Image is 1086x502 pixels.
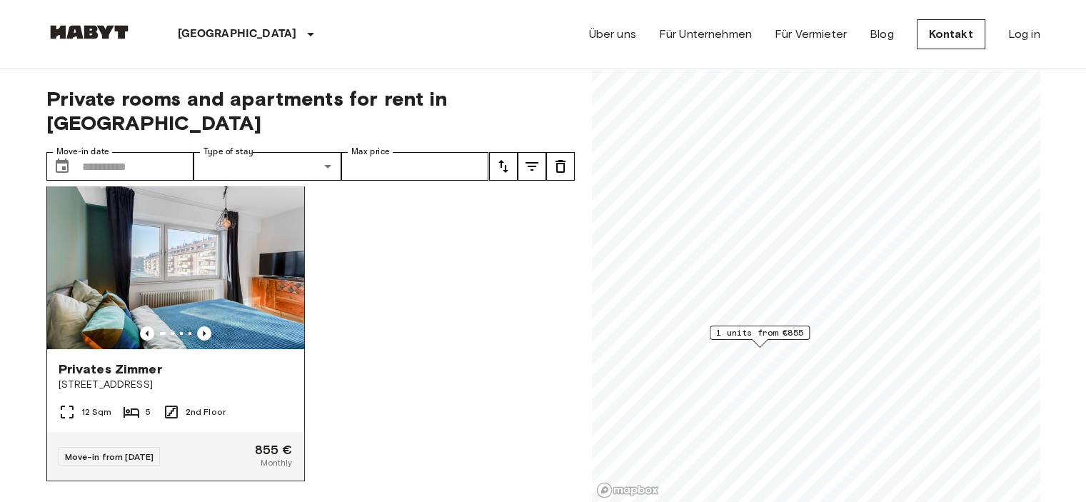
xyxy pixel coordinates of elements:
[197,326,211,341] button: Previous image
[56,146,109,158] label: Move-in date
[186,406,226,418] span: 2nd Floor
[589,26,636,43] a: Über uns
[203,146,253,158] label: Type of stay
[46,177,305,481] a: Marketing picture of unit DE-07-006-001-05HFPrevious imagePrevious imagePrivates Zimmer[STREET_AD...
[255,443,293,456] span: 855 €
[47,178,304,349] img: Marketing picture of unit DE-07-006-001-05HF
[59,361,162,378] span: Privates Zimmer
[46,86,575,135] span: Private rooms and apartments for rent in [GEOGRAPHIC_DATA]
[716,326,803,339] span: 1 units from €855
[140,326,154,341] button: Previous image
[65,451,154,462] span: Move-in from [DATE]
[775,26,847,43] a: Für Vermieter
[81,406,112,418] span: 12 Sqm
[178,26,297,43] p: [GEOGRAPHIC_DATA]
[59,378,293,392] span: [STREET_ADDRESS]
[659,26,752,43] a: Für Unternehmen
[351,146,390,158] label: Max price
[546,152,575,181] button: tune
[518,152,546,181] button: tune
[261,456,292,469] span: Monthly
[489,152,518,181] button: tune
[917,19,985,49] a: Kontakt
[870,26,894,43] a: Blog
[146,406,151,418] span: 5
[596,482,659,498] a: Mapbox logo
[710,326,810,348] div: Map marker
[48,152,76,181] button: Choose date
[46,25,132,39] img: Habyt
[1008,26,1040,43] a: Log in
